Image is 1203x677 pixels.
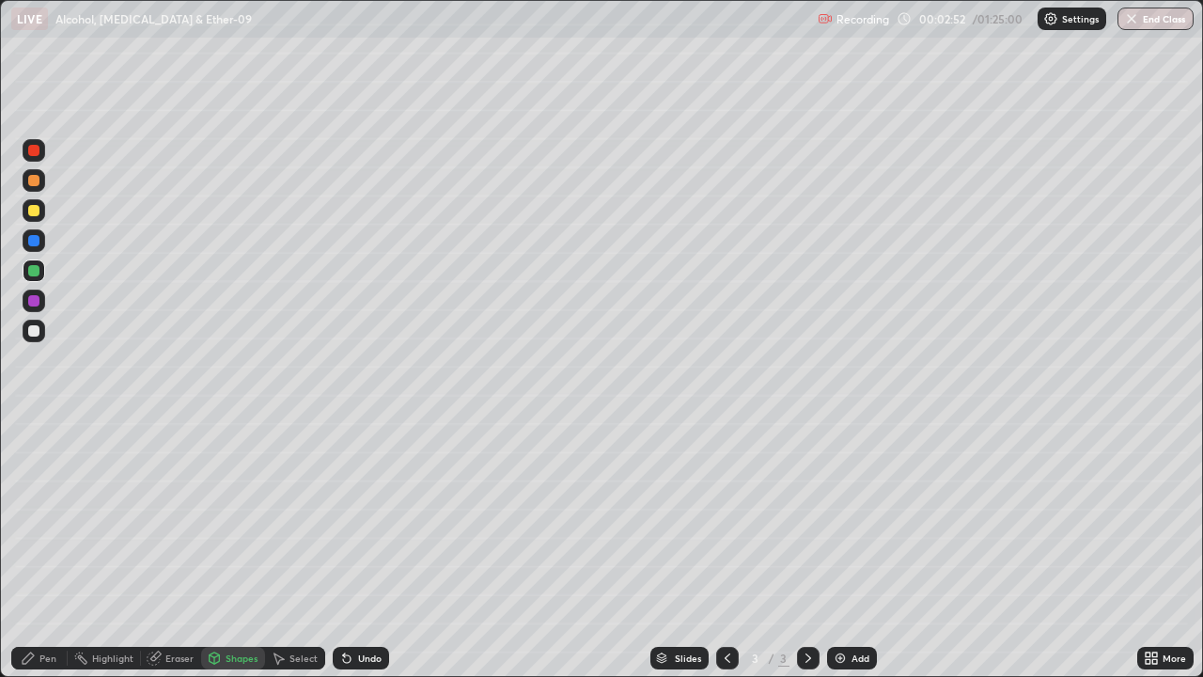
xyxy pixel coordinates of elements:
div: Pen [39,653,56,663]
img: recording.375f2c34.svg [818,11,833,26]
img: class-settings-icons [1043,11,1058,26]
div: More [1163,653,1186,663]
div: Undo [358,653,382,663]
div: Slides [675,653,701,663]
p: Settings [1062,14,1099,24]
div: Select [289,653,318,663]
div: Eraser [165,653,194,663]
img: add-slide-button [833,651,848,666]
div: Highlight [92,653,133,663]
p: Recording [836,12,889,26]
div: / [769,653,774,664]
button: End Class [1117,8,1194,30]
p: LIVE [17,11,42,26]
div: 3 [778,650,789,667]
div: 3 [746,653,765,664]
div: Add [851,653,869,663]
img: end-class-cross [1124,11,1139,26]
p: Alcohol, [MEDICAL_DATA] & Ether-09 [55,11,252,26]
div: Shapes [226,653,258,663]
